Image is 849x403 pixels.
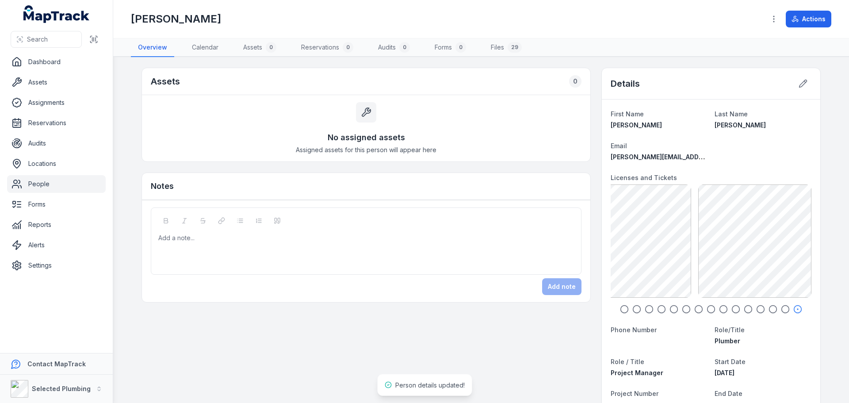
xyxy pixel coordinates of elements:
div: 0 [266,42,276,53]
span: Search [27,35,48,44]
h2: Details [611,77,640,90]
button: Search [11,31,82,48]
a: Reservations0 [294,38,360,57]
a: Forms0 [428,38,473,57]
h2: Assets [151,75,180,88]
span: Assigned assets for this person will appear here [296,146,436,154]
div: 29 [508,42,522,53]
span: Project Number [611,390,658,397]
a: Overview [131,38,174,57]
a: Assets [7,73,106,91]
span: Role / Title [611,358,644,365]
span: Last Name [715,110,748,118]
span: Role/Title [715,326,745,334]
span: [PERSON_NAME] [611,121,662,129]
a: MapTrack [23,5,90,23]
a: Files29 [484,38,529,57]
a: Settings [7,257,106,274]
span: End Date [715,390,742,397]
a: Audits0 [371,38,417,57]
span: [PERSON_NAME] [715,121,766,129]
div: 0 [455,42,466,53]
span: [DATE] [715,369,734,376]
a: Reports [7,216,106,234]
span: First Name [611,110,644,118]
a: Assets0 [236,38,283,57]
div: 0 [343,42,353,53]
a: Reservations [7,114,106,132]
div: 0 [399,42,410,53]
h3: No assigned assets [328,131,405,144]
a: Alerts [7,236,106,254]
a: Calendar [185,38,226,57]
span: Project Manager [611,369,663,376]
a: Audits [7,134,106,152]
span: Licenses and Tickets [611,174,677,181]
a: Locations [7,155,106,173]
span: Email [611,142,627,150]
a: People [7,175,106,193]
strong: Selected Plumbing [32,385,91,392]
div: 0 [569,75,581,88]
strong: Contact MapTrack [27,360,86,368]
a: Assignments [7,94,106,111]
time: 5/17/2021, 12:00:00 AM [715,369,734,376]
span: Start Date [715,358,746,365]
span: Plumber [715,337,740,345]
span: [PERSON_NAME][EMAIL_ADDRESS][DOMAIN_NAME] [611,153,769,161]
h3: Notes [151,180,174,192]
h1: [PERSON_NAME] [131,12,221,26]
a: Dashboard [7,53,106,71]
span: Person details updated! [395,381,465,389]
span: Phone Number [611,326,657,334]
a: Forms [7,196,106,213]
button: Actions [786,11,831,27]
